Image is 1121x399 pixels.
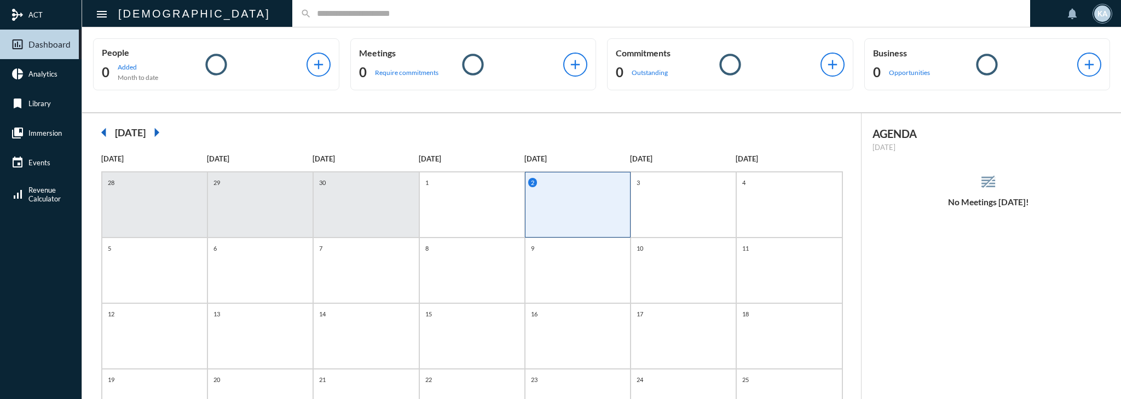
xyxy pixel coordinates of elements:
p: 24 [634,375,646,384]
p: 2 [528,178,537,187]
mat-icon: signal_cellular_alt [11,188,24,201]
span: Immersion [28,129,62,137]
p: 25 [739,375,752,384]
mat-icon: collections_bookmark [11,126,24,140]
p: 5 [105,244,114,253]
p: 1 [423,178,431,187]
span: Events [28,158,50,167]
mat-icon: event [11,156,24,169]
p: 19 [105,375,117,384]
mat-icon: insert_chart_outlined [11,38,24,51]
p: [DATE] [101,154,207,163]
p: 11 [739,244,752,253]
p: 8 [423,244,431,253]
p: [DATE] [630,154,736,163]
span: Library [28,99,51,108]
p: 15 [423,309,435,319]
mat-icon: mediation [11,8,24,21]
p: [DATE] [207,154,313,163]
mat-icon: search [301,8,311,19]
p: 6 [211,244,219,253]
mat-icon: notifications [1066,7,1079,20]
h2: AGENDA [872,127,1105,140]
p: [DATE] [419,154,524,163]
h2: [DEMOGRAPHIC_DATA] [118,5,270,22]
mat-icon: reorder [979,173,997,191]
p: 7 [316,244,325,253]
p: [DATE] [736,154,841,163]
p: 18 [739,309,752,319]
h5: No Meetings [DATE]! [862,197,1116,207]
mat-icon: pie_chart [11,67,24,80]
span: ACT [28,10,43,19]
mat-icon: bookmark [11,97,24,110]
span: Revenue Calculator [28,186,61,203]
mat-icon: arrow_left [93,122,115,143]
p: 20 [211,375,223,384]
div: KA [1094,5,1111,22]
mat-icon: Side nav toggle icon [95,8,108,21]
p: 23 [528,375,540,384]
p: 29 [211,178,223,187]
p: 30 [316,178,328,187]
p: 28 [105,178,117,187]
p: [DATE] [524,154,630,163]
p: [DATE] [313,154,418,163]
mat-icon: arrow_right [146,122,167,143]
h2: [DATE] [115,126,146,138]
p: 16 [528,309,540,319]
p: 3 [634,178,643,187]
span: Analytics [28,70,57,78]
p: 9 [528,244,537,253]
button: Toggle sidenav [91,3,113,25]
p: 12 [105,309,117,319]
p: 13 [211,309,223,319]
span: Dashboard [28,39,71,49]
p: 22 [423,375,435,384]
p: 17 [634,309,646,319]
p: 14 [316,309,328,319]
p: 10 [634,244,646,253]
p: [DATE] [872,143,1105,152]
p: 21 [316,375,328,384]
p: 4 [739,178,748,187]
